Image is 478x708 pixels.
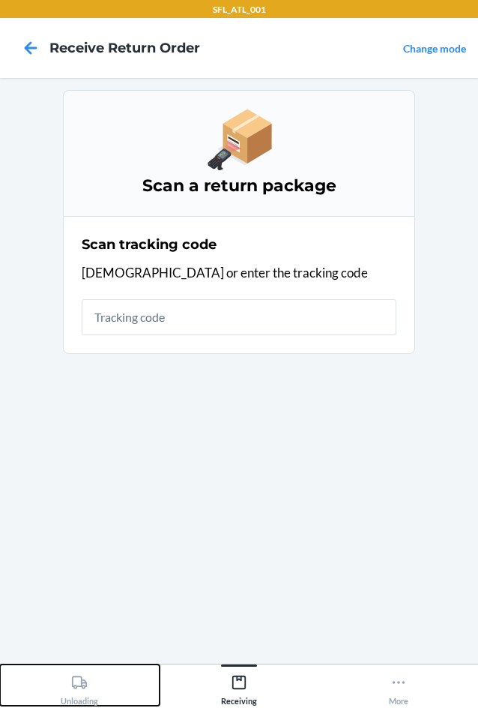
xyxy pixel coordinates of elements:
[82,263,396,283] p: [DEMOGRAPHIC_DATA] or enter the tracking code
[61,668,98,706] div: Unloading
[389,668,408,706] div: More
[221,668,257,706] div: Receiving
[403,42,466,55] a: Change mode
[49,38,200,58] h4: Receive Return Order
[82,174,396,198] h3: Scan a return package
[82,235,217,254] h2: Scan tracking code
[82,299,396,335] input: Tracking code
[160,664,319,706] button: Receiving
[318,664,478,706] button: More
[213,3,266,16] p: SFL_ATL_001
